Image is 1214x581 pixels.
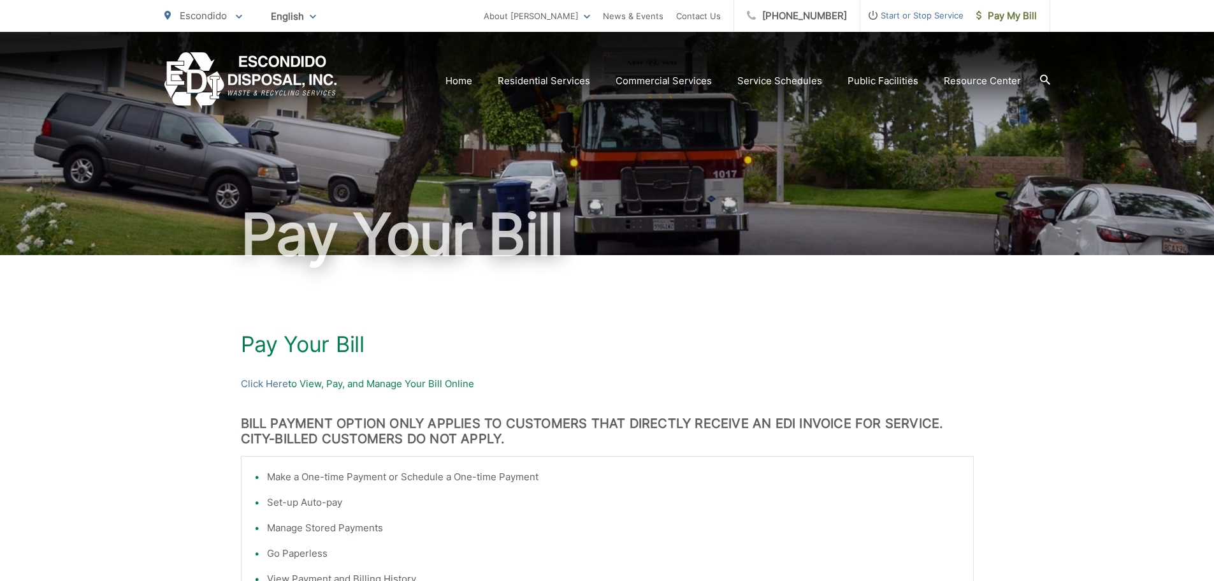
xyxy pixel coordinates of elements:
span: Pay My Bill [976,8,1037,24]
a: Public Facilities [848,73,918,89]
h1: Pay Your Bill [241,332,974,357]
li: Make a One-time Payment or Schedule a One-time Payment [267,469,960,485]
a: EDCD logo. Return to the homepage. [164,52,337,109]
a: Service Schedules [737,73,822,89]
a: News & Events [603,8,663,24]
li: Set-up Auto-pay [267,495,960,510]
h3: BILL PAYMENT OPTION ONLY APPLIES TO CUSTOMERS THAT DIRECTLY RECEIVE AN EDI INVOICE FOR SERVICE. C... [241,416,974,446]
li: Manage Stored Payments [267,520,960,536]
h1: Pay Your Bill [164,203,1050,267]
a: Click Here [241,376,288,392]
a: Commercial Services [616,73,712,89]
span: English [261,5,326,27]
a: Contact Us [676,8,721,24]
a: Resource Center [944,73,1021,89]
a: Home [445,73,472,89]
span: Escondido [180,10,227,22]
a: Residential Services [498,73,590,89]
a: About [PERSON_NAME] [484,8,590,24]
li: Go Paperless [267,546,960,561]
p: to View, Pay, and Manage Your Bill Online [241,376,974,392]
